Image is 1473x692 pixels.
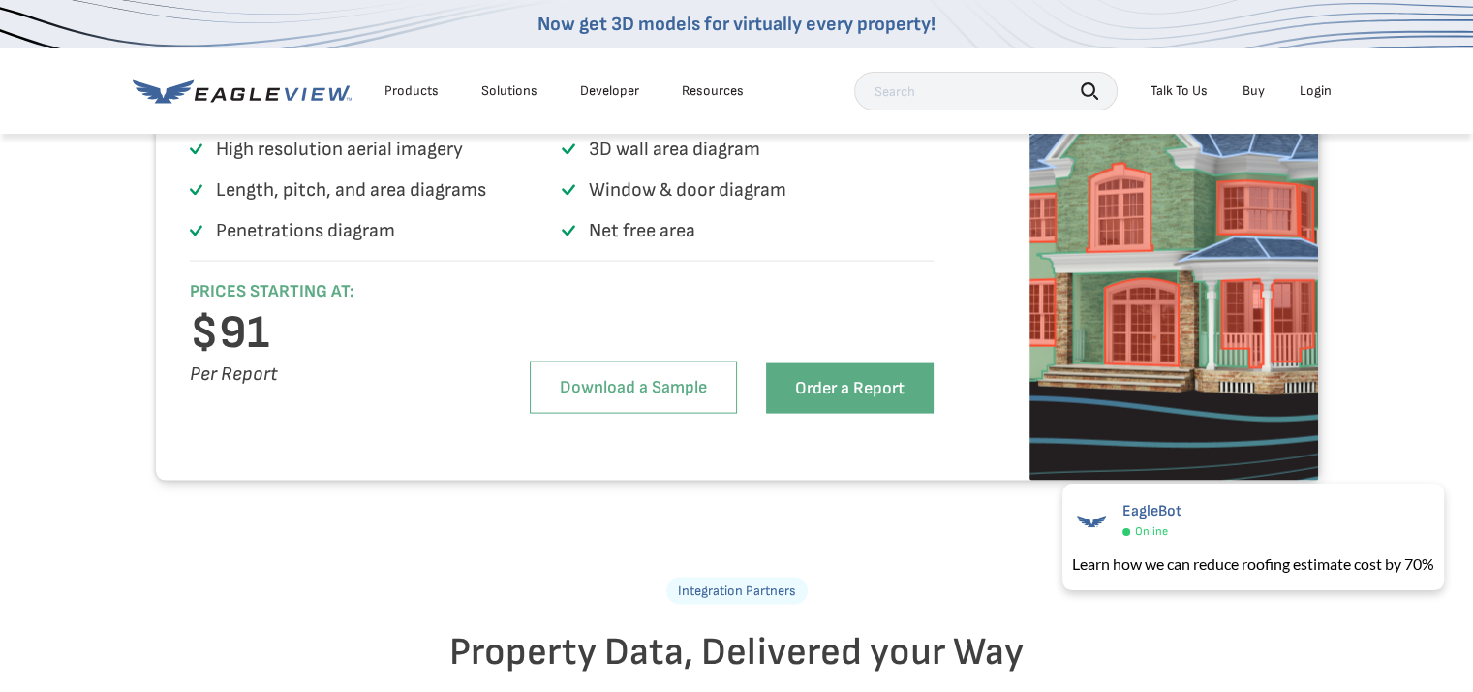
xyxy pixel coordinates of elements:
[666,578,808,605] p: Integration Partners
[216,134,463,165] p: High resolution aerial imagery
[1151,82,1208,100] div: Talk To Us
[384,82,439,100] div: Products
[216,174,486,205] p: Length, pitch, and area diagrams
[216,215,395,246] p: Penetrations diagram
[190,362,278,386] i: Per Report
[1300,82,1332,100] div: Login
[766,363,934,414] a: Order a Report
[537,13,936,36] a: Now get 3D models for virtually every property!
[530,362,737,414] a: Download a Sample
[190,318,469,349] h3: $91
[1072,502,1111,541] img: EagleBot
[589,134,760,165] p: 3D wall area diagram
[190,281,469,303] h6: PRICES STARTING AT:
[1135,524,1168,539] span: Online
[1122,502,1181,520] span: EagleBot
[589,215,695,246] p: Net free area
[1072,552,1434,576] div: Learn how we can reduce roofing estimate cost by 70%
[481,82,537,100] div: Solutions
[580,82,639,100] a: Developer
[589,174,786,205] p: Window & door diagram
[854,72,1118,110] input: Search
[1243,82,1265,100] a: Buy
[170,629,1304,676] h2: Property Data, Delivered your Way
[682,82,744,100] div: Resources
